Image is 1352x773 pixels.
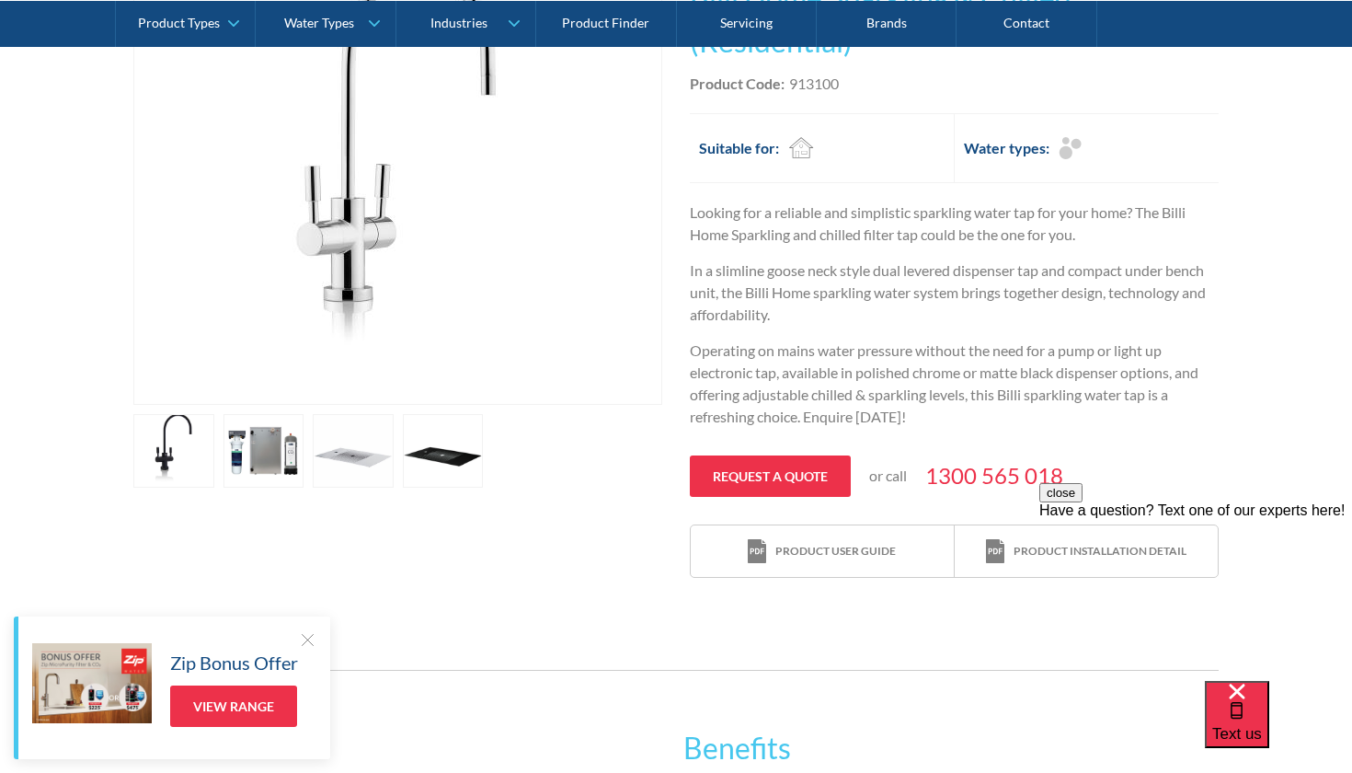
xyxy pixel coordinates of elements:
[690,340,1219,428] p: Operating on mains water pressure without the need for a pump or light up electronic tap, availab...
[32,643,152,723] img: Zip Bonus Offer
[1205,681,1352,773] iframe: podium webchat widget bubble
[223,414,304,488] a: open lightbox
[690,75,785,92] strong: Product Code:
[955,525,1218,578] a: print iconProduct installation detail
[775,543,896,560] div: Product user guide
[748,539,766,564] img: print icon
[925,459,1063,492] a: 1300 565 018
[138,15,220,30] div: Product Types
[1014,543,1186,560] div: Product installation detail
[690,260,1219,326] p: In a slimline goose neck style dual levered dispenser tap and compact under bench unit, the Billi...
[133,726,669,770] h2: Features
[430,15,487,30] div: Industries
[690,202,1219,246] p: Looking for a reliable and simplistic sparkling water tap for your home? The Billi Home Sparkling...
[699,137,779,159] h2: Suitable for:
[683,726,1219,770] h2: Benefits
[313,414,394,488] a: open lightbox
[1039,483,1352,704] iframe: podium webchat widget prompt
[133,414,214,488] a: open lightbox
[403,414,484,488] a: open lightbox
[986,539,1004,564] img: print icon
[170,649,298,676] h5: Zip Bonus Offer
[170,686,297,727] a: View Range
[964,137,1049,159] h2: Water types:
[690,456,851,497] a: Request a quote
[691,525,954,578] a: print iconProduct user guide
[789,73,839,95] div: 913100
[284,15,354,30] div: Water Types
[869,465,907,487] p: or call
